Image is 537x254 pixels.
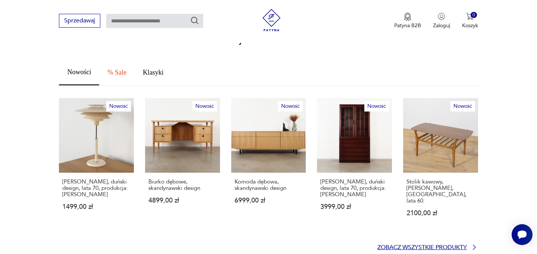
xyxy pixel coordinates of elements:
[59,14,100,28] button: Sprzedawaj
[148,197,217,204] p: 4899,00 zł
[512,224,533,245] iframe: Smartsupp widget button
[462,22,478,29] p: Koszyk
[462,13,478,29] button: 0Koszyk
[223,35,314,44] h2: Znajdź coś dla siebie
[190,16,199,25] button: Szukaj
[317,98,392,231] a: NowośćWitryna mahoniowa, duński design, lata 70, produkcja: Dania[PERSON_NAME], duński design, la...
[438,13,445,20] img: Ikonka użytkownika
[59,98,134,231] a: NowośćLampa biurkowa, duński design, lata 70, produkcja: Dania[PERSON_NAME], duński design, lata ...
[403,98,478,231] a: NowośćStolik kawowy, Nathan, Wielka Brytania, lata 60.Stolik kawowy, [PERSON_NAME], [GEOGRAPHIC_D...
[433,22,450,29] p: Zaloguj
[62,204,131,210] p: 1499,00 zł
[466,13,474,20] img: Ikona koszyka
[107,69,126,76] span: % Sale
[471,12,477,18] div: 0
[235,179,303,191] p: Komoda dębowa, skandynawski design
[394,13,421,29] a: Ikona medaluPatyna B2B
[231,98,306,231] a: NowośćKomoda dębowa, skandynawski designKomoda dębowa, skandynawski design6999,00 zł
[59,19,100,24] a: Sprzedawaj
[143,69,164,76] span: Klasyki
[145,98,220,231] a: NowośćBiurko dębowe, skandynawski designBiurko dębowe, skandynawski design4899,00 zł
[377,245,467,250] p: Zobacz wszystkie produkty
[377,244,478,251] a: Zobacz wszystkie produkty
[433,13,450,29] button: Zaloguj
[394,22,421,29] p: Patyna B2B
[67,69,91,75] span: Nowości
[260,9,283,31] img: Patyna - sklep z meblami i dekoracjami vintage
[406,210,475,216] p: 2100,00 zł
[394,13,421,29] button: Patyna B2B
[320,204,389,210] p: 3999,00 zł
[404,13,411,21] img: Ikona medalu
[406,179,475,204] p: Stolik kawowy, [PERSON_NAME], [GEOGRAPHIC_DATA], lata 60.
[320,179,389,198] p: [PERSON_NAME], duński design, lata 70, produkcja: [PERSON_NAME]
[148,179,217,191] p: Biurko dębowe, skandynawski design
[235,197,303,204] p: 6999,00 zł
[62,179,131,198] p: [PERSON_NAME], duński design, lata 70, produkcja: [PERSON_NAME]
